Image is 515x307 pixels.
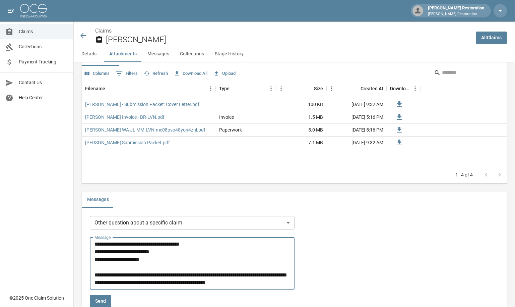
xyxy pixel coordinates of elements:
[434,67,506,80] div: Search
[326,137,387,149] div: [DATE] 9:32 AM
[172,68,209,79] button: Download All
[95,28,112,34] a: Claims
[219,126,242,133] div: Paperwork
[74,46,104,62] button: Details
[276,79,326,98] div: Size
[19,43,68,50] span: Collections
[216,79,276,98] div: Type
[476,32,507,44] a: AllClaims
[361,79,383,98] div: Created At
[95,27,470,35] nav: breadcrumb
[276,84,286,94] button: Menu
[266,84,276,94] button: Menu
[142,46,175,62] button: Messages
[4,4,17,17] button: open drawer
[276,137,326,149] div: 7.1 MB
[326,124,387,137] div: [DATE] 5:16 PM
[219,79,230,98] div: Type
[20,4,47,17] img: ocs-logo-white-transparent.png
[74,46,515,62] div: anchor tabs
[209,46,249,62] button: Stage History
[212,68,237,79] button: Upload
[82,192,507,208] div: related-list tabs
[85,79,105,98] div: Filename
[326,79,387,98] div: Created At
[19,58,68,65] span: Payment Tracking
[94,235,111,240] label: Message
[387,79,420,98] div: Download
[114,68,139,79] button: Show filters
[19,28,68,35] span: Claims
[428,11,484,17] p: [PERSON_NAME] Restoration
[85,139,170,146] a: [PERSON_NAME] Submission Packet.pdf
[19,79,68,86] span: Contact Us
[326,84,336,94] button: Menu
[19,94,68,101] span: Help Center
[175,46,209,62] button: Collections
[83,68,111,79] button: Select columns
[276,111,326,124] div: 1.5 MB
[219,114,234,120] div: Invoice
[390,79,410,98] div: Download
[206,84,216,94] button: Menu
[90,216,295,229] div: Other question about a specific claim
[326,98,387,111] div: [DATE] 9:32 AM
[106,35,470,45] h2: [PERSON_NAME]
[425,5,487,17] div: [PERSON_NAME] Restoration
[455,171,473,178] p: 1–4 of 4
[276,124,326,137] div: 5.0 MB
[82,192,114,208] button: Messages
[326,111,387,124] div: [DATE] 5:16 PM
[314,79,323,98] div: Size
[85,114,165,120] a: [PERSON_NAME] Invoice - BR-LVN.pdf
[9,295,64,301] div: © 2025 One Claim Solution
[276,98,326,111] div: 100 KB
[104,46,142,62] button: Attachments
[85,101,199,108] a: [PERSON_NAME] - Submission Packet: Cover Letter.pdf
[82,79,216,98] div: Filename
[142,68,170,79] button: Refresh
[85,126,205,133] a: [PERSON_NAME] WA JL MM-LVN-me08pso48yon4znl.pdf
[410,84,420,94] button: Menu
